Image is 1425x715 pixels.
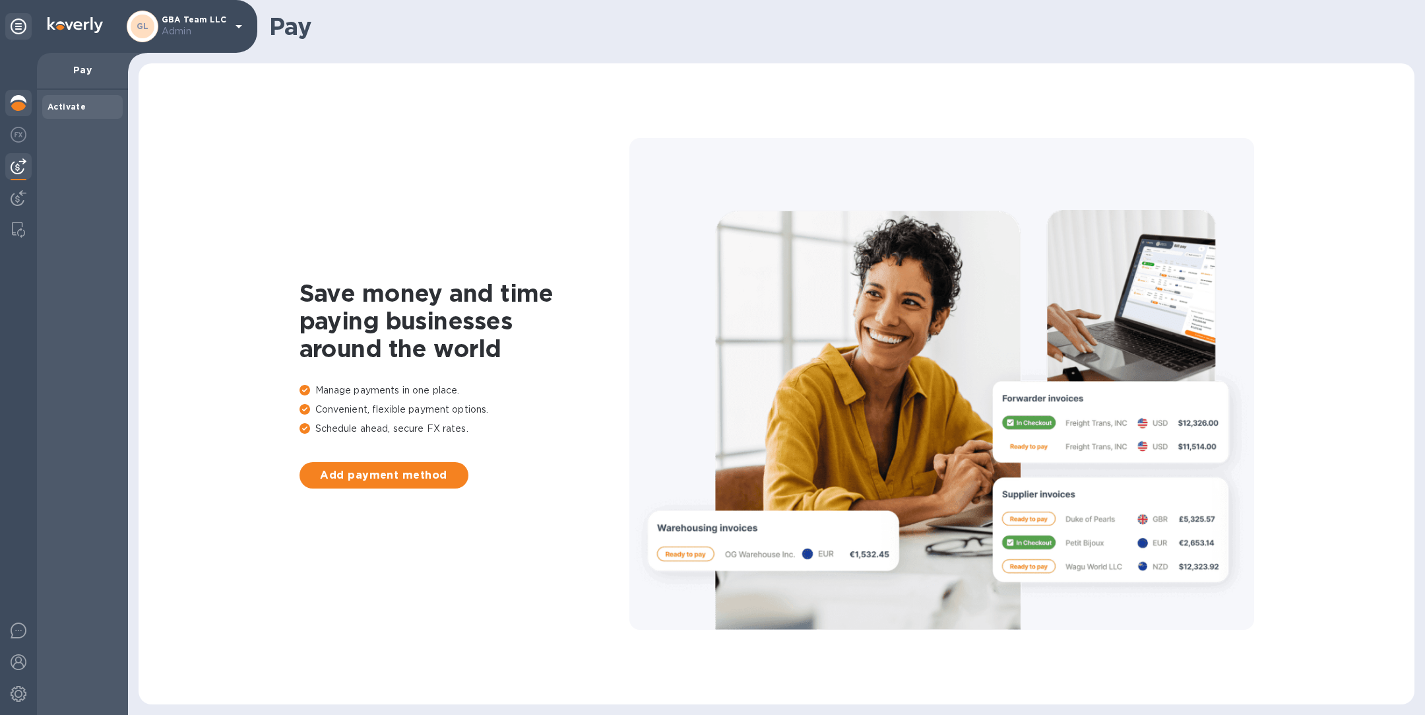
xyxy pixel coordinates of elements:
span: Add payment method [310,467,458,483]
h1: Pay [269,13,1404,40]
p: Convenient, flexible payment options. [300,403,629,417]
img: Foreign exchange [11,127,26,143]
img: Logo [47,17,103,33]
p: Pay [47,63,117,77]
p: GBA Team LLC [162,15,228,38]
button: Add payment method [300,462,468,489]
b: GL [137,21,149,31]
p: Admin [162,24,228,38]
p: Manage payments in one place. [300,384,629,397]
p: Schedule ahead, secure FX rates. [300,422,629,436]
b: Activate [47,102,86,112]
div: Unpin categories [5,13,32,40]
h1: Save money and time paying businesses around the world [300,279,629,362]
